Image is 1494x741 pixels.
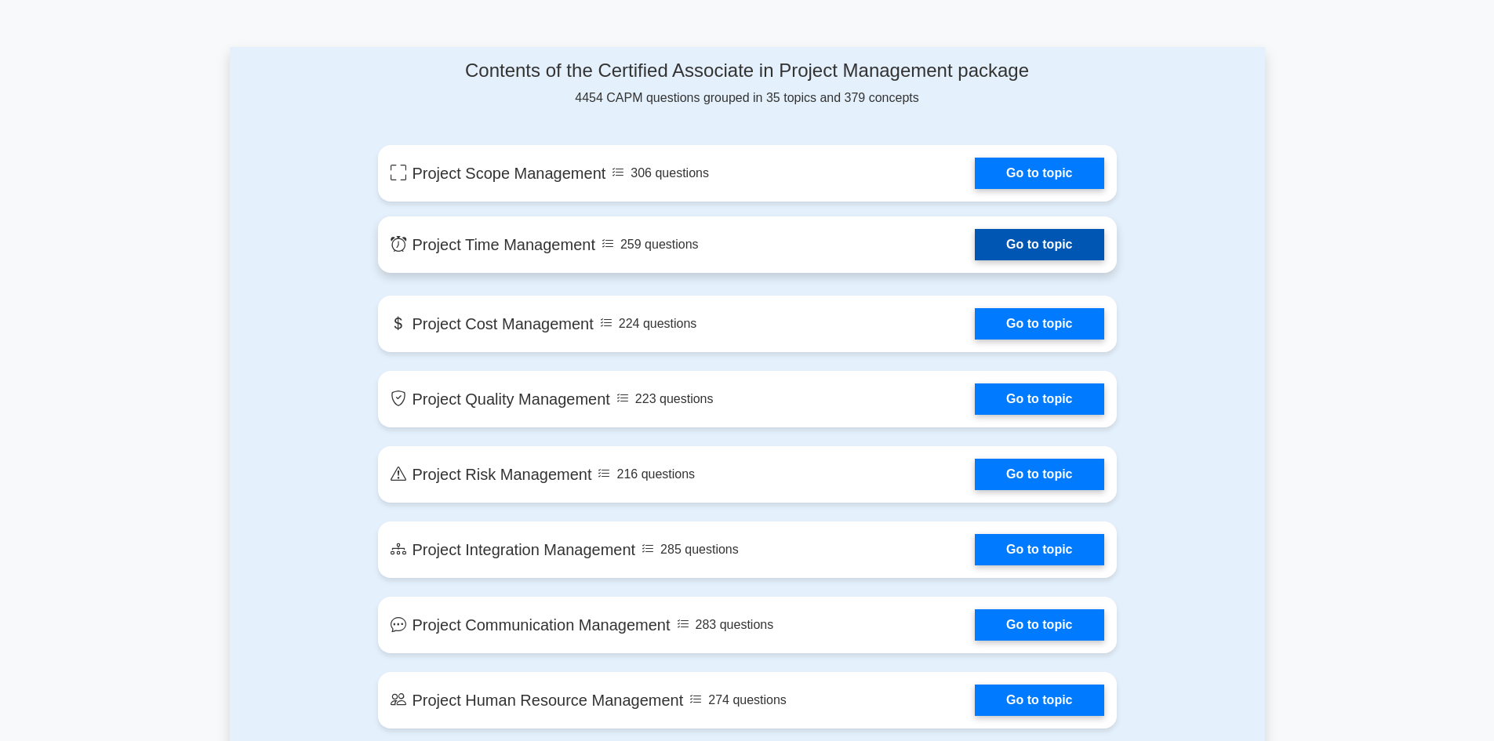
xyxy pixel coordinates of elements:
[975,158,1103,189] a: Go to topic
[378,60,1117,82] h4: Contents of the Certified Associate in Project Management package
[975,383,1103,415] a: Go to topic
[378,60,1117,107] div: 4454 CAPM questions grouped in 35 topics and 379 concepts
[975,308,1103,340] a: Go to topic
[975,229,1103,260] a: Go to topic
[975,459,1103,490] a: Go to topic
[975,534,1103,565] a: Go to topic
[975,609,1103,641] a: Go to topic
[975,685,1103,716] a: Go to topic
